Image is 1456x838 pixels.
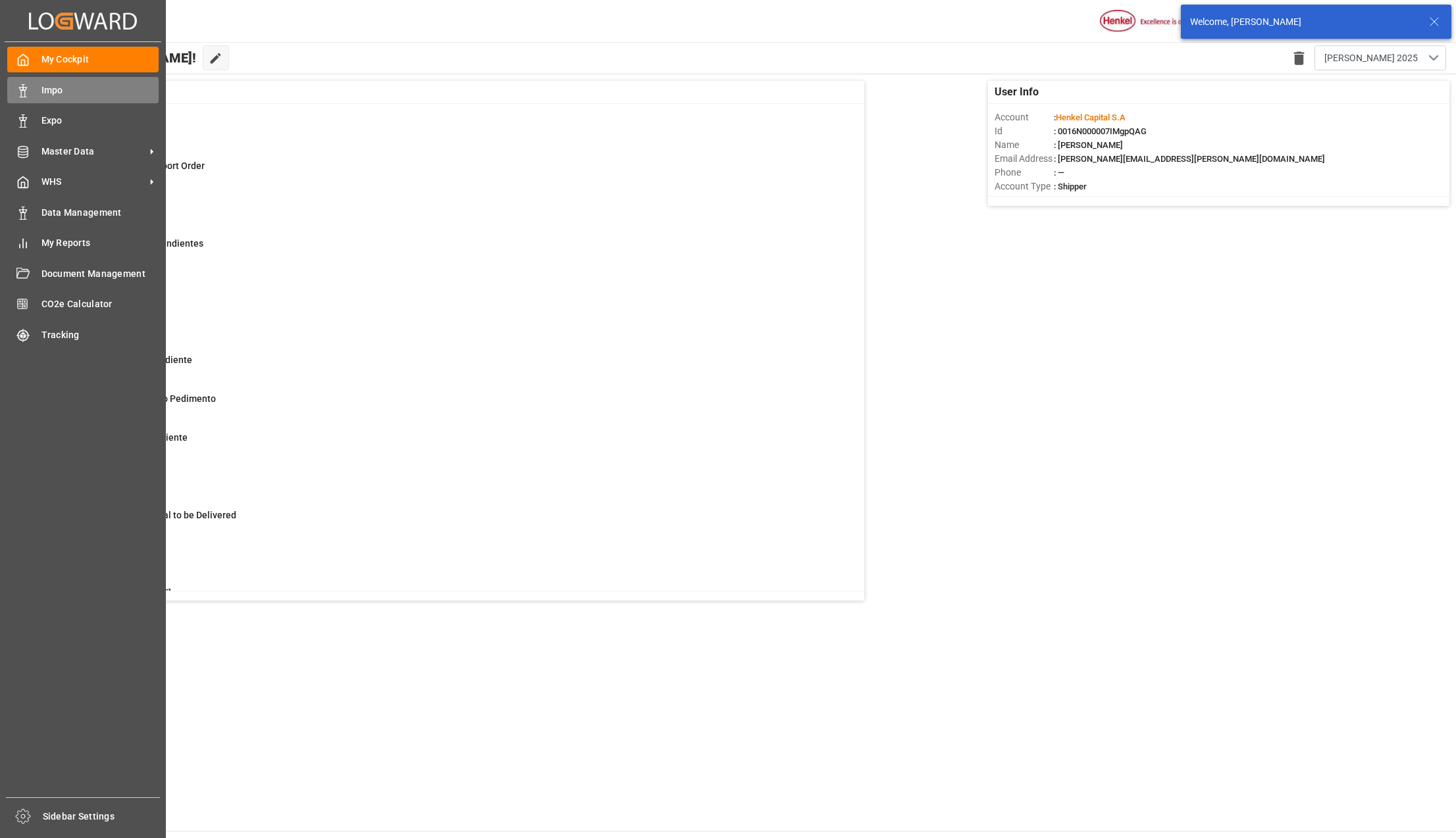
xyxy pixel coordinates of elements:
[995,138,1054,152] span: Name
[7,291,159,317] a: CO2e Calculator
[7,47,159,72] a: My Cockpit
[1054,112,1126,122] span: :
[995,124,1054,138] span: Id
[1314,45,1446,70] button: open menu
[41,236,159,250] span: My Reports
[68,159,848,187] a: 14645Create Transport OrderLine Items
[7,230,159,256] a: My Reports
[41,206,159,220] span: Data Management
[995,152,1054,166] span: Email Address
[101,510,236,520] span: Storage Material to be Delivered
[995,84,1039,100] span: User Info
[68,547,848,575] a: 1108MATRIZImpo
[1324,51,1418,65] span: [PERSON_NAME] 2025
[1100,10,1210,33] img: Henkel%20logo.jpg_1689854090.jpg
[68,508,848,536] a: 11Storage Material to be DeliveredImpo
[68,237,848,264] a: 14Documentos PendientesImpo
[7,260,159,286] a: Document Management
[68,431,848,458] a: 8Despacho PendienteImpo
[41,297,159,311] span: CO2e Calculator
[7,322,159,347] a: Tracking
[41,328,159,342] span: Tracking
[7,199,159,225] a: Data Management
[41,53,159,66] span: My Cockpit
[1054,182,1087,191] span: : Shipper
[7,77,159,103] a: Impo
[995,180,1054,193] span: Account Type
[68,198,848,226] a: 11PO EmptyLine Items
[7,108,159,134] a: Expo
[43,810,161,824] span: Sidebar Settings
[68,586,848,614] a: 719[PERSON_NAME]
[41,175,145,189] span: WHS
[68,353,848,381] a: 50Etiquetado PendienteImpo
[1054,126,1147,136] span: : 0016N000007IMgpQAG
[41,114,159,128] span: Expo
[41,267,159,281] span: Document Management
[68,314,848,342] a: 56In ProgressImpo
[41,84,159,97] span: Impo
[68,120,848,148] a: 59CheckingLine Items
[68,392,848,420] a: 16Pendiente Pago PedimentoImpo
[995,166,1054,180] span: Phone
[68,276,848,303] a: 60ArrivedImpo
[1054,140,1123,150] span: : [PERSON_NAME]
[1054,168,1064,178] span: : —
[1056,112,1126,122] span: Henkel Capital S.A
[1054,154,1325,164] span: : [PERSON_NAME][EMAIL_ADDRESS][PERSON_NAME][DOMAIN_NAME]
[68,470,848,497] a: 979Daily DeliveriesImpo
[41,145,145,159] span: Master Data
[995,111,1054,124] span: Account
[1190,15,1417,29] div: Welcome, [PERSON_NAME]
[55,45,196,70] span: Hello [PERSON_NAME]!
